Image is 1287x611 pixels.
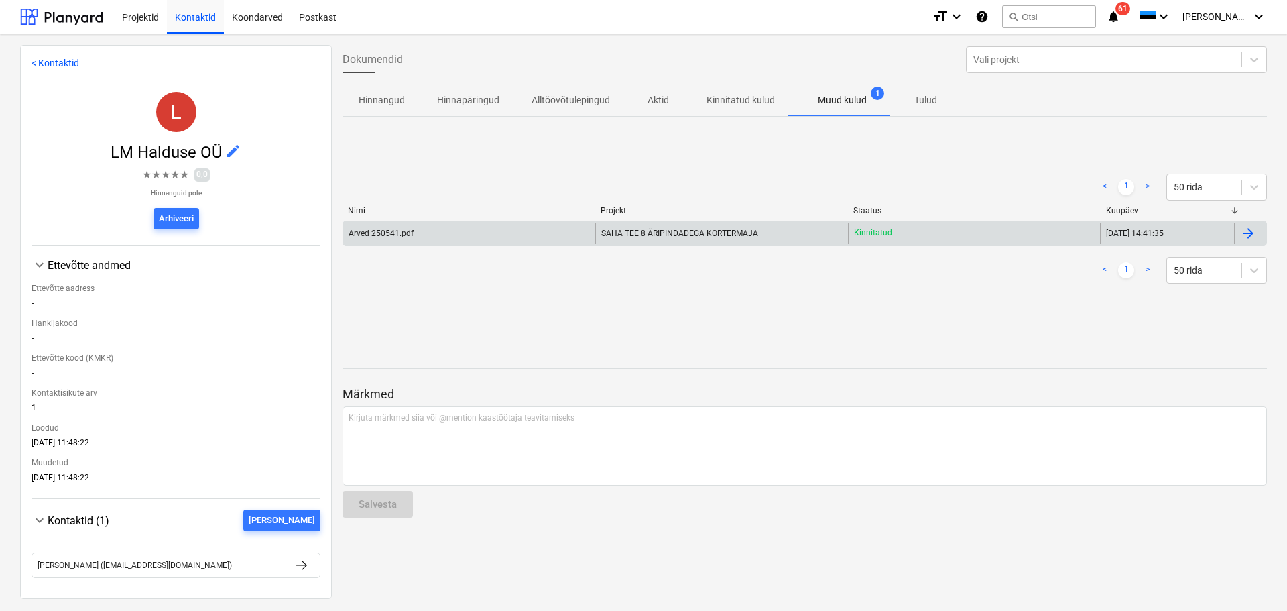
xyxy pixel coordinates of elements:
span: [PERSON_NAME] [1182,11,1249,22]
iframe: Chat Widget [1220,547,1287,611]
span: SAHA TEE 8 ÄRIPINDADEGA KORTERMAJA [601,229,758,238]
i: keyboard_arrow_down [1156,9,1172,25]
div: Ettevõtte kood (KMKR) [32,348,320,368]
div: [PERSON_NAME] [249,513,315,529]
button: Otsi [1002,5,1096,28]
i: keyboard_arrow_down [948,9,965,25]
span: edit [225,143,241,159]
a: < Kontaktid [32,58,79,68]
span: 1 [871,87,884,100]
span: ★ [170,167,180,183]
div: - [32,333,320,348]
div: Hankijakood [32,313,320,333]
div: Staatus [853,206,1095,215]
div: Muudetud [32,453,320,473]
div: [PERSON_NAME] ([EMAIL_ADDRESS][DOMAIN_NAME]) [38,561,232,570]
span: keyboard_arrow_down [32,257,48,273]
p: Muud kulud [818,93,867,107]
i: keyboard_arrow_down [1251,9,1267,25]
div: - [32,298,320,313]
div: Vestlusvidin [1220,547,1287,611]
div: Loodud [32,418,320,438]
span: ★ [151,167,161,183]
div: - [32,368,320,383]
p: Hinnanguid pole [142,188,210,197]
div: Projekt [601,206,843,215]
i: Abikeskus [975,9,989,25]
span: Dokumendid [343,52,403,68]
div: [DATE] 11:48:22 [32,438,320,453]
div: Kontaktid (1)[PERSON_NAME] [32,531,320,594]
p: Tulud [910,93,942,107]
span: Kontaktid (1) [48,514,109,527]
i: format_size [932,9,948,25]
div: [DATE] 11:48:22 [32,473,320,488]
div: Ettevõtte aadress [32,278,320,298]
a: Previous page [1097,262,1113,278]
span: L [170,101,182,123]
a: Next page [1140,179,1156,195]
div: Ettevõtte andmed [32,273,320,488]
div: Arved 250541.pdf [349,229,414,238]
div: Nimi [348,206,590,215]
div: Kuupäev [1106,206,1229,215]
p: Märkmed [343,386,1267,402]
span: ★ [161,167,170,183]
button: Arhiveeri [154,208,199,229]
span: 0,0 [194,168,210,181]
span: ★ [142,167,151,183]
i: notifications [1107,9,1120,25]
button: [PERSON_NAME] [243,510,320,531]
a: Previous page [1097,179,1113,195]
div: [DATE] 14:41:35 [1106,229,1164,238]
p: Hinnangud [359,93,405,107]
p: Kinnitatud kulud [707,93,775,107]
div: Ettevõtte andmed [32,257,320,273]
div: LM [156,92,196,132]
span: 61 [1115,2,1130,15]
p: Hinnapäringud [437,93,499,107]
div: Ettevõtte andmed [48,259,320,272]
p: Alltöövõtulepingud [532,93,610,107]
a: Page 1 is your current page [1118,179,1134,195]
span: keyboard_arrow_down [32,512,48,529]
span: search [1008,11,1019,22]
span: ★ [180,167,189,183]
div: Arhiveeri [159,211,194,227]
span: LM Halduse OÜ [111,143,225,162]
p: Aktid [642,93,674,107]
a: Next page [1140,262,1156,278]
div: Kontaktisikute arv [32,383,320,403]
div: Kontaktid (1)[PERSON_NAME] [32,510,320,531]
div: 1 [32,403,320,418]
a: Page 1 is your current page [1118,262,1134,278]
p: Kinnitatud [854,227,892,239]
